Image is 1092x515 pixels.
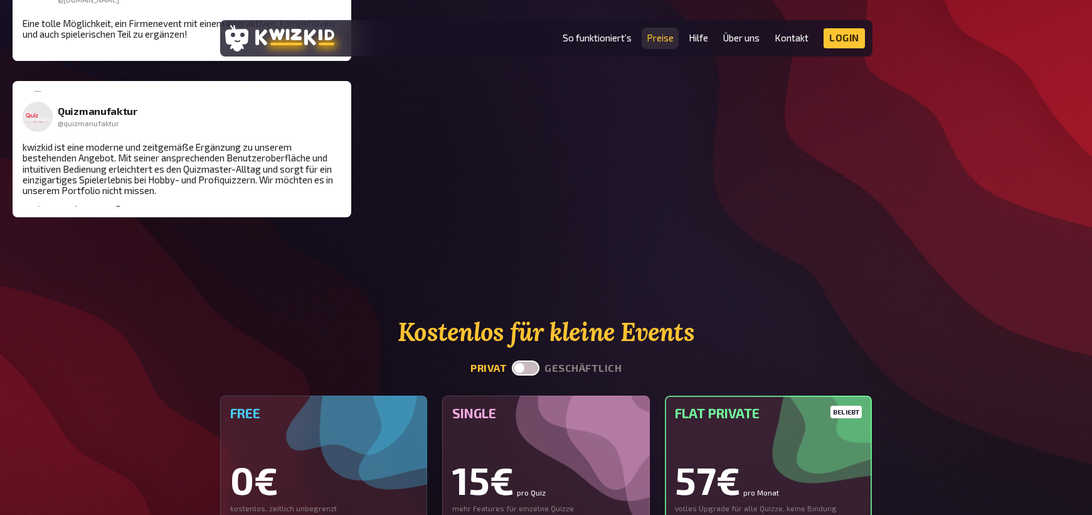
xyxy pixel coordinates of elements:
h2: Kostenlos für kleine Events [220,318,872,347]
a: Kontakt [775,33,808,43]
div: [PERSON_NAME] für einen Teambuilding-Event genutzt und es war ein voller Erfolg. Einfache Handhab... [23,158,341,180]
small: pro Quiz [517,489,546,496]
div: 0€ [230,461,418,499]
h5: Single [452,406,640,421]
div: kwizkid hebt Pubquiz auf ein ganz neues Level. Es macht das Spielen sowohl für die Teilnehmer:inn... [386,13,705,45]
div: 15€ [452,461,640,499]
div: Dank kwizkid ist die Durchführung und die Auswertung des Quiz super einfach und wir konnten auch ... [386,148,705,191]
img: Laura [23,118,53,148]
b: [PERSON_NAME] [58,126,136,138]
div: kwizkid ist ein absoluter Volltreffer und hat uns durch seine unkomplizierte Handhabung und sehr ... [751,13,1069,45]
a: Hilfe [689,33,708,43]
img: Brainlab - Medical Technology [386,107,416,138]
p: @brainlabcorporate [421,122,705,134]
small: pro Monat [743,489,779,496]
b: Süddeutscher Automobilhersteller [786,116,956,127]
div: 57€ [675,461,862,499]
div: mehr Features für einzelne Quizze [452,504,640,514]
div: volles Upgrade für alle Quizze, keine Bindung [675,504,862,514]
button: geschäftlich [544,362,622,374]
button: privat [470,362,507,374]
h5: Flat Private [675,406,862,421]
img: Süddeutscher Automobilhersteller [751,112,781,143]
b: Brainlab - Medical Technology [421,110,570,122]
a: Über uns [723,33,760,43]
a: Login [824,28,865,48]
div: Es hat alles super funktioniert und unsere Kollegen und Kolleginnen waren durch die Bank begeiste... [751,153,1069,185]
h5: Free [230,406,418,421]
div: kostenlos, zeitlich unbegrenzt [230,504,418,514]
p: mit rundem Logo [786,128,1069,139]
a: Preise [647,33,674,43]
a: So funktioniert's [563,33,632,43]
div: Eine tolle Möglichkeit, ein Firmenevent mit einem interaktiven, kompetitiven und auch spielerisch... [23,18,341,40]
